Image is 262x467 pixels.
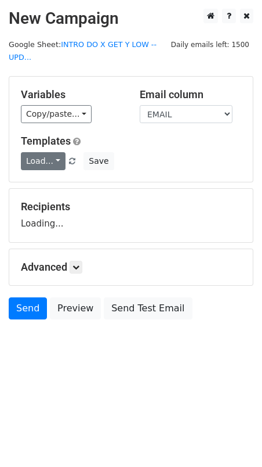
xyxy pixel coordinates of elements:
button: Save [83,152,114,170]
h2: New Campaign [9,9,253,28]
a: Load... [21,152,65,170]
a: Copy/paste... [21,105,92,123]
a: Templates [21,135,71,147]
a: Daily emails left: 1500 [167,40,253,49]
a: Send Test Email [104,297,192,319]
small: Google Sheet: [9,40,157,62]
span: Daily emails left: 1500 [167,38,253,51]
h5: Recipients [21,200,241,213]
h5: Advanced [21,261,241,274]
div: Loading... [21,200,241,231]
a: Send [9,297,47,319]
h5: Variables [21,88,122,101]
a: Preview [50,297,101,319]
a: INTRO DO X GET Y LOW -- UPD... [9,40,157,62]
h5: Email column [140,88,241,101]
iframe: Chat Widget [204,411,262,467]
